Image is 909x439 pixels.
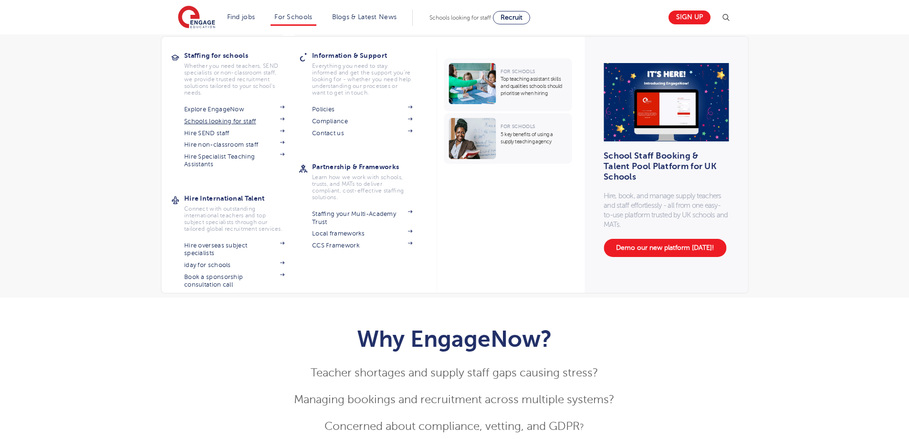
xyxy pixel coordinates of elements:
[312,106,412,113] a: Policies
[501,131,567,145] p: 5 key benefits of using a supply teaching agency
[178,6,215,30] img: Engage Education
[184,273,284,289] a: Book a sponsorship consultation call
[312,129,412,137] a: Contact us
[312,160,427,201] a: Partnership & FrameworksLearn how we work with schools, trusts, and MATs to deliver compliant, co...
[444,58,574,111] a: For SchoolsTop teaching assistant skills and qualities schools should prioritise when hiring
[311,366,598,379] span: Teacher shortages and supply staff gaps causing stress?
[184,118,284,125] a: Schools looking for staff
[312,242,412,249] a: CCS Framework
[312,49,427,62] h3: Information & Support
[312,63,412,96] p: Everything you need to stay informed and get the support you’re looking for - whether you need he...
[184,205,284,232] p: Connect with outstanding international teachers and top subject specialists through our tailored ...
[227,13,255,21] a: Find jobs
[184,63,284,96] p: Whether you need teachers, SEND specialists or non-classroom staff, we provide trusted recruitmen...
[312,174,412,201] p: Learn how we work with schools, trusts, and MATs to deliver compliant, cost-effective staffing so...
[294,393,615,406] span: Managing bookings and recruitment across multiple systems?
[184,261,284,269] a: iday for schools
[324,420,580,433] span: Concerned about compliance, vetting, and GDPR
[501,69,535,74] span: For Schools
[312,160,427,173] h3: Partnership & Frameworks
[184,153,284,169] a: Hire Specialist Teaching Assistants
[429,14,491,21] span: Schools looking for staff
[501,14,522,21] span: Recruit
[184,141,284,149] a: Hire non-classroom staff
[324,422,584,432] span: ?
[184,49,299,96] a: Staffing for schoolsWhether you need teachers, SEND specialists or non-classroom staff, we provid...
[184,129,284,137] a: Hire SEND staff
[501,75,567,97] p: Top teaching assistant skills and qualities schools should prioritise when hiring
[501,124,535,129] span: For Schools
[184,192,299,232] a: Hire International TalentConnect with outstanding international teachers and top subject speciali...
[312,118,412,125] a: Compliance
[493,11,530,24] a: Recruit
[184,106,284,113] a: Explore EngageNow
[312,230,412,237] a: Local frameworks
[184,192,299,205] h3: Hire International Talent
[184,49,299,62] h3: Staffing for schools
[357,326,552,352] b: Why EngageNow?
[312,210,412,226] a: Staffing your Multi-Academy Trust
[312,49,427,96] a: Information & SupportEverything you need to stay informed and get the support you’re looking for ...
[444,113,574,164] a: For Schools5 key benefits of using a supply teaching agency
[274,13,312,21] a: For Schools
[184,242,284,257] a: Hire overseas subject specialists
[332,13,397,21] a: Blogs & Latest News
[669,11,710,24] a: Sign up
[604,191,729,229] p: Hire, book, and manage supply teachers and staff effortlessly - all from one easy-to-use platform...
[604,239,726,257] a: Demo our new platform [DATE]!
[604,156,722,177] h3: School Staff Booking & Talent Pool Platform for UK Schools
